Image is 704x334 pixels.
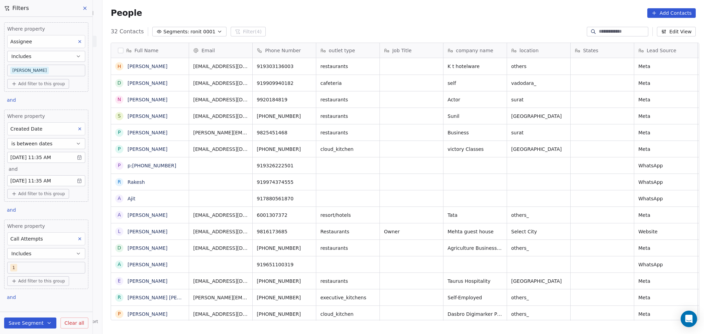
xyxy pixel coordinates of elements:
span: WhatsApp [638,162,693,169]
span: Meta [638,63,693,70]
div: D [118,79,121,87]
div: E [118,277,121,285]
span: restaurants [320,113,375,120]
div: outlet type [316,43,379,58]
span: Meta [638,146,693,153]
span: others_ [511,311,566,318]
span: Meta [638,113,693,120]
div: s [118,112,121,120]
div: Open Intercom Messenger [681,311,697,327]
span: 9920184819 [257,96,312,103]
div: N [118,96,121,103]
div: company name [443,43,507,58]
span: Email [201,47,215,54]
a: [PERSON_NAME] [128,130,167,135]
a: [PERSON_NAME] [128,245,167,251]
span: Meta [638,80,693,87]
span: [EMAIL_ADDRESS][DOMAIN_NAME] [193,212,248,219]
span: [GEOGRAPHIC_DATA] [511,278,566,285]
a: [PERSON_NAME] [128,97,167,102]
span: Meta [638,311,693,318]
div: A [118,261,121,268]
span: 32 Contacts [111,27,144,36]
span: restaurants [320,129,375,136]
a: [PERSON_NAME] [128,113,167,119]
div: D [118,244,121,252]
span: [EMAIL_ADDRESS][DOMAIN_NAME] [193,146,248,153]
a: Rakesh [128,179,145,185]
span: 919651100319 [257,261,312,268]
span: [EMAIL_ADDRESS][DOMAIN_NAME] [193,228,248,235]
span: outlet type [329,47,355,54]
span: vadodara_ [511,80,566,87]
a: [PERSON_NAME] [128,64,167,69]
span: cloud_kitchen [320,146,375,153]
span: 919303136003 [257,63,312,70]
div: P [118,145,121,153]
span: [PERSON_NAME][EMAIL_ADDRESS][DOMAIN_NAME] [193,129,248,136]
span: Meta [638,294,693,301]
a: [PERSON_NAME] [PERSON_NAME] [128,295,209,300]
span: Job Title [392,47,411,54]
span: restaurants [320,96,375,103]
div: Job Title [380,43,443,58]
span: location [519,47,539,54]
a: [PERSON_NAME] [128,262,167,267]
a: [PERSON_NAME] [128,311,167,317]
span: [PHONE_NUMBER] [257,311,312,318]
span: WhatsApp [638,261,693,268]
div: R [118,178,121,186]
span: Taurus Hospitality [448,278,503,285]
span: others_ [511,212,566,219]
span: Meta [638,96,693,103]
span: 6001307372 [257,212,312,219]
span: Full Name [134,47,158,54]
span: WhatsApp [638,195,693,202]
span: Sunil [448,113,503,120]
a: p:[PHONE_NUMBER] [128,163,176,168]
a: Ajit [128,196,135,201]
span: [EMAIL_ADDRESS][DOMAIN_NAME] [193,311,248,318]
span: People [111,8,142,18]
span: Restaurants [320,228,375,235]
span: cloud_kitchen [320,311,375,318]
span: Business [448,129,503,136]
span: surat [511,96,566,103]
span: [EMAIL_ADDRESS][DOMAIN_NAME] [193,80,248,87]
span: Self-Employed [448,294,503,301]
span: 9825451468 [257,129,312,136]
span: Meta [638,129,693,136]
span: [GEOGRAPHIC_DATA] [511,146,566,153]
span: [PHONE_NUMBER] [257,113,312,120]
span: Mehta guest house [448,228,503,235]
span: 919326222501 [257,162,312,169]
span: restaurants [320,278,375,285]
span: States [583,47,598,54]
span: [PERSON_NAME][EMAIL_ADDRESS][DOMAIN_NAME] [193,294,248,301]
div: A [118,195,121,202]
span: K t hotelware [448,63,503,70]
div: p [118,310,121,318]
button: Add Contacts [647,8,696,18]
button: Edit View [657,27,696,36]
span: surat [511,129,566,136]
span: Segments: [163,28,189,35]
span: [EMAIL_ADDRESS][DOMAIN_NAME] [193,113,248,120]
span: Lead Source [647,47,676,54]
span: [PHONE_NUMBER] [257,146,312,153]
div: p [118,162,121,169]
span: self [448,80,503,87]
div: location [507,43,570,58]
a: [PERSON_NAME] [128,212,167,218]
span: others [511,63,566,70]
div: Lead Source [634,43,697,58]
span: [GEOGRAPHIC_DATA] [511,113,566,120]
span: [PHONE_NUMBER] [257,245,312,252]
span: Owner [384,228,439,235]
span: others_ [511,245,566,252]
span: [EMAIL_ADDRESS][DOMAIN_NAME] [193,96,248,103]
div: Phone Number [253,43,316,58]
span: [EMAIL_ADDRESS][DOMAIN_NAME] [193,278,248,285]
a: [PERSON_NAME] [128,146,167,152]
span: company name [456,47,493,54]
